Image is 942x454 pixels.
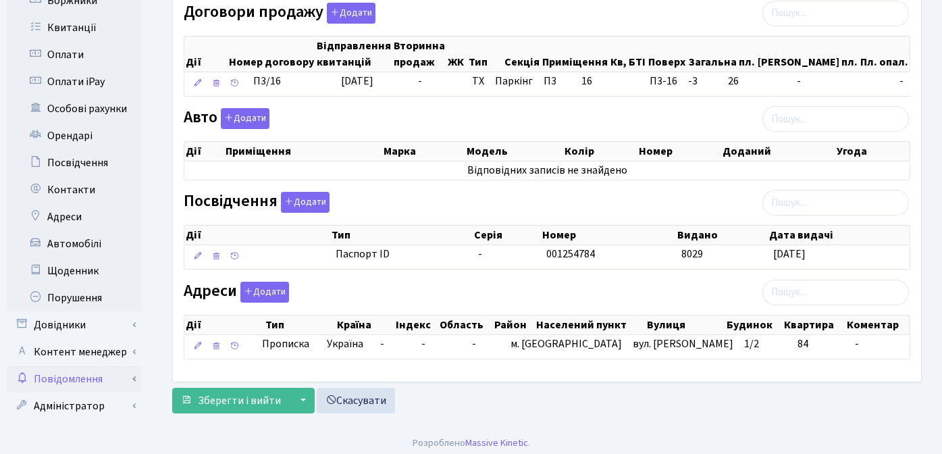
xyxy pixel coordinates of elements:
[7,14,142,41] a: Квитанції
[855,336,859,351] span: -
[281,192,330,213] button: Посвідчення
[382,142,465,161] th: Марка
[467,36,503,72] th: Тип
[637,142,722,161] th: Номер
[581,74,592,89] span: 16
[676,226,768,245] th: Видано
[264,316,336,334] th: Тип
[438,316,494,334] th: Область
[421,336,425,351] span: -
[7,230,142,257] a: Автомобілі
[336,247,467,262] span: Паспорт ID
[184,108,269,129] label: Авто
[184,161,910,180] td: Відповідних записів не знайдено
[544,74,556,89] span: П3
[773,247,806,261] span: [DATE]
[394,316,438,334] th: Індекс
[262,336,309,352] span: Прописка
[688,74,717,89] span: -3
[768,226,910,245] th: Дата видачі
[184,142,224,161] th: Дії
[184,192,330,213] label: Посвідчення
[473,226,541,245] th: Серія
[465,436,528,450] a: Massive Kinetic
[478,247,482,261] span: -
[7,257,142,284] a: Щоденник
[221,108,269,129] button: Авто
[728,74,786,89] span: 26
[762,1,909,26] input: Пошук...
[495,74,533,89] span: Паркінг
[240,282,289,303] button: Адреси
[762,106,909,132] input: Пошук...
[503,36,541,72] th: Секція
[315,36,392,72] th: Відправлення квитанцій
[317,388,395,413] a: Скасувати
[650,74,677,89] span: П3-16
[341,74,373,89] span: [DATE]
[511,336,622,351] span: м. [GEOGRAPHIC_DATA]
[184,316,264,334] th: Дії
[541,226,676,245] th: Номер
[465,142,563,161] th: Модель
[184,282,289,303] label: Адреси
[418,74,422,89] span: -
[7,68,142,95] a: Оплати iPay
[253,74,281,89] span: П3/16
[228,36,315,72] th: Номер договору
[535,316,646,334] th: Населений пункт
[7,95,142,122] a: Особові рахунки
[472,74,484,89] span: ТХ
[609,36,648,72] th: Кв, БТІ
[797,336,808,351] span: 84
[859,36,910,72] th: Пл. опал.
[762,280,909,305] input: Пошук...
[7,176,142,203] a: Контакти
[647,36,687,72] th: Поверх
[541,36,609,72] th: Приміщення
[783,316,845,334] th: Квартира
[725,316,782,334] th: Будинок
[493,316,535,334] th: Район
[184,36,228,72] th: Дії
[184,3,375,24] label: Договори продажу
[446,36,467,72] th: ЖК
[756,36,859,72] th: [PERSON_NAME] пл.
[7,284,142,311] a: Порушення
[7,41,142,68] a: Оплати
[380,336,384,351] span: -
[336,316,394,334] th: Країна
[7,338,142,365] a: Контент менеджер
[646,316,726,334] th: Вулиця
[744,336,759,351] span: 1/2
[563,142,637,161] th: Колір
[899,74,939,89] span: -
[172,388,290,413] button: Зберегти і вийти
[392,36,446,72] th: Вторинна продаж
[198,393,281,408] span: Зберегти і вийти
[7,393,142,420] a: Адміністратор
[797,74,889,89] span: -
[217,106,269,130] a: Додати
[330,226,473,245] th: Тип
[845,316,910,334] th: Коментар
[546,247,595,261] span: 001254784
[7,149,142,176] a: Посвідчення
[413,436,530,451] div: Розроблено .
[184,226,330,245] th: Дії
[224,142,382,161] th: Приміщення
[7,311,142,338] a: Довідники
[681,247,703,261] span: 8029
[327,336,369,352] span: Україна
[472,336,476,351] span: -
[7,122,142,149] a: Орендарі
[237,279,289,303] a: Додати
[633,336,733,351] span: вул. [PERSON_NAME]
[721,142,835,161] th: Доданий
[762,190,909,216] input: Пошук...
[278,190,330,213] a: Додати
[327,3,375,24] button: Договори продажу
[7,203,142,230] a: Адреси
[687,36,756,72] th: Загальна пл.
[7,365,142,393] a: Повідомлення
